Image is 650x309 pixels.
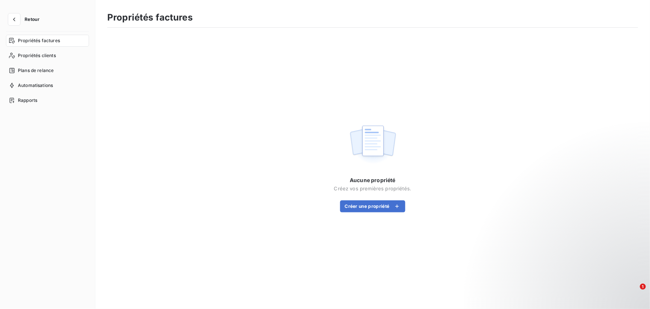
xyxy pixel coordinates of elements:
[349,121,397,168] img: empty state
[501,237,650,289] iframe: Intercom notifications message
[6,79,89,91] a: Automatisations
[18,37,60,44] span: Propriétés factures
[6,35,89,47] a: Propriétés factures
[18,97,37,104] span: Rapports
[25,17,39,22] span: Retour
[6,13,45,25] button: Retour
[18,52,56,59] span: Propriétés clients
[107,11,193,24] h3: Propriétés factures
[6,50,89,62] a: Propriétés clients
[350,177,395,184] span: Aucune propriété
[18,82,53,89] span: Automatisations
[334,185,412,191] span: Créez vos premières propriétés.
[18,67,54,74] span: Plans de relance
[6,94,89,106] a: Rapports
[6,65,89,77] a: Plans de relance
[625,284,643,302] iframe: Intercom live chat
[640,284,646,290] span: 1
[340,200,405,212] button: Créer une propriété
